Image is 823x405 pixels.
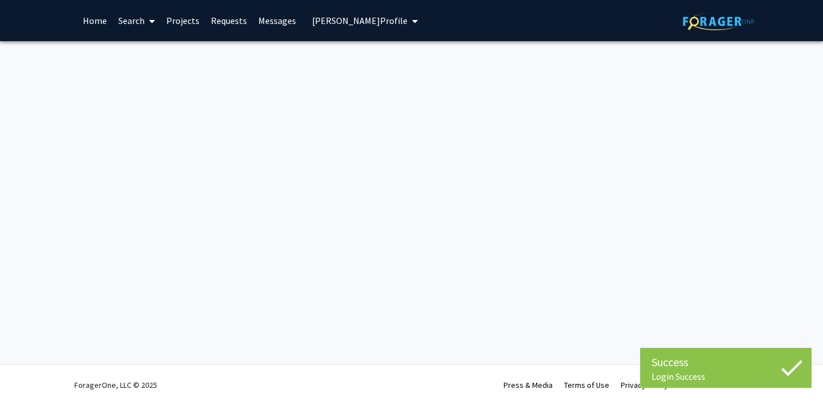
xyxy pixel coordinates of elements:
[253,1,302,41] a: Messages
[621,380,668,390] a: Privacy Policy
[205,1,253,41] a: Requests
[161,1,205,41] a: Projects
[652,371,800,382] div: Login Success
[113,1,161,41] a: Search
[74,365,157,405] div: ForagerOne, LLC © 2025
[652,354,800,371] div: Success
[683,13,754,30] img: ForagerOne Logo
[312,15,407,26] span: [PERSON_NAME] Profile
[564,380,609,390] a: Terms of Use
[504,380,553,390] a: Press & Media
[77,1,113,41] a: Home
